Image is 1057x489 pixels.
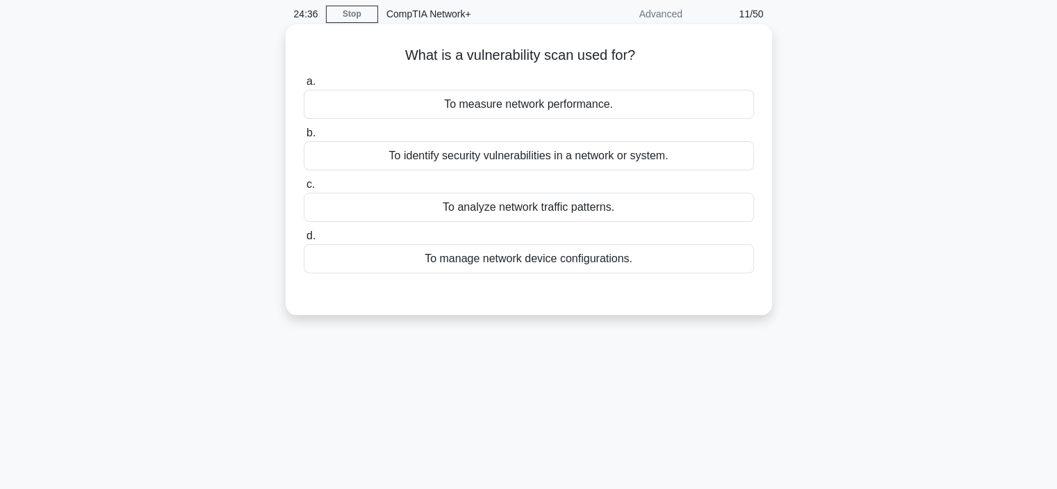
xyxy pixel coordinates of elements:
[304,141,754,170] div: To identify security vulnerabilities in a network or system.
[326,6,378,23] a: Stop
[304,193,754,222] div: To analyze network traffic patterns.
[304,244,754,273] div: To manage network device configurations.
[302,47,755,65] h5: What is a vulnerability scan used for?
[306,75,316,87] span: a.
[304,90,754,119] div: To measure network performance.
[306,178,315,190] span: c.
[306,127,316,138] span: b.
[306,230,316,241] span: d.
